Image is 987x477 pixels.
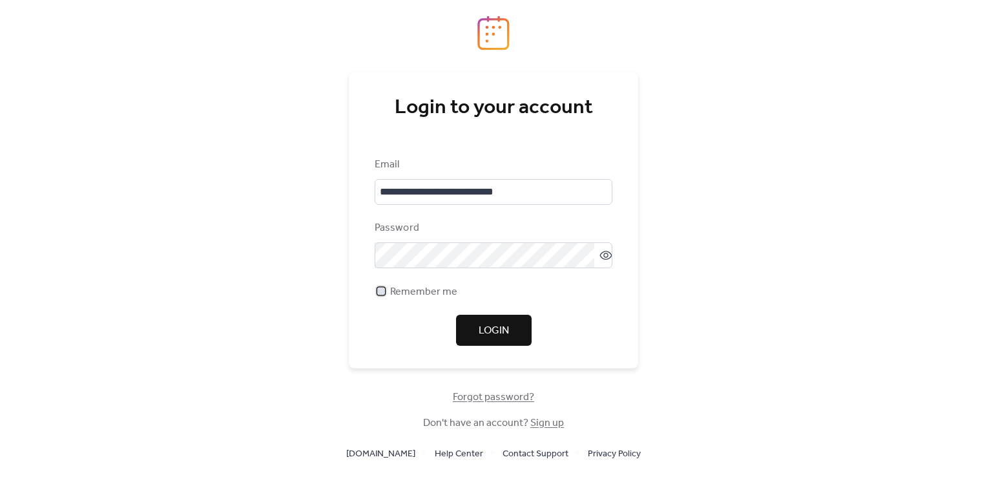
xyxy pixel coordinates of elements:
[453,390,534,405] span: Forgot password?
[456,315,532,346] button: Login
[435,447,483,462] span: Help Center
[530,413,564,433] a: Sign up
[479,323,509,339] span: Login
[375,157,610,173] div: Email
[346,445,415,461] a: [DOMAIN_NAME]
[435,445,483,461] a: Help Center
[346,447,415,462] span: [DOMAIN_NAME]
[588,445,641,461] a: Privacy Policy
[375,220,610,236] div: Password
[477,16,510,50] img: logo
[503,445,568,461] a: Contact Support
[375,95,612,121] div: Login to your account
[453,394,534,401] a: Forgot password?
[503,447,568,462] span: Contact Support
[588,447,641,462] span: Privacy Policy
[423,416,564,431] span: Don't have an account?
[390,284,457,300] span: Remember me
